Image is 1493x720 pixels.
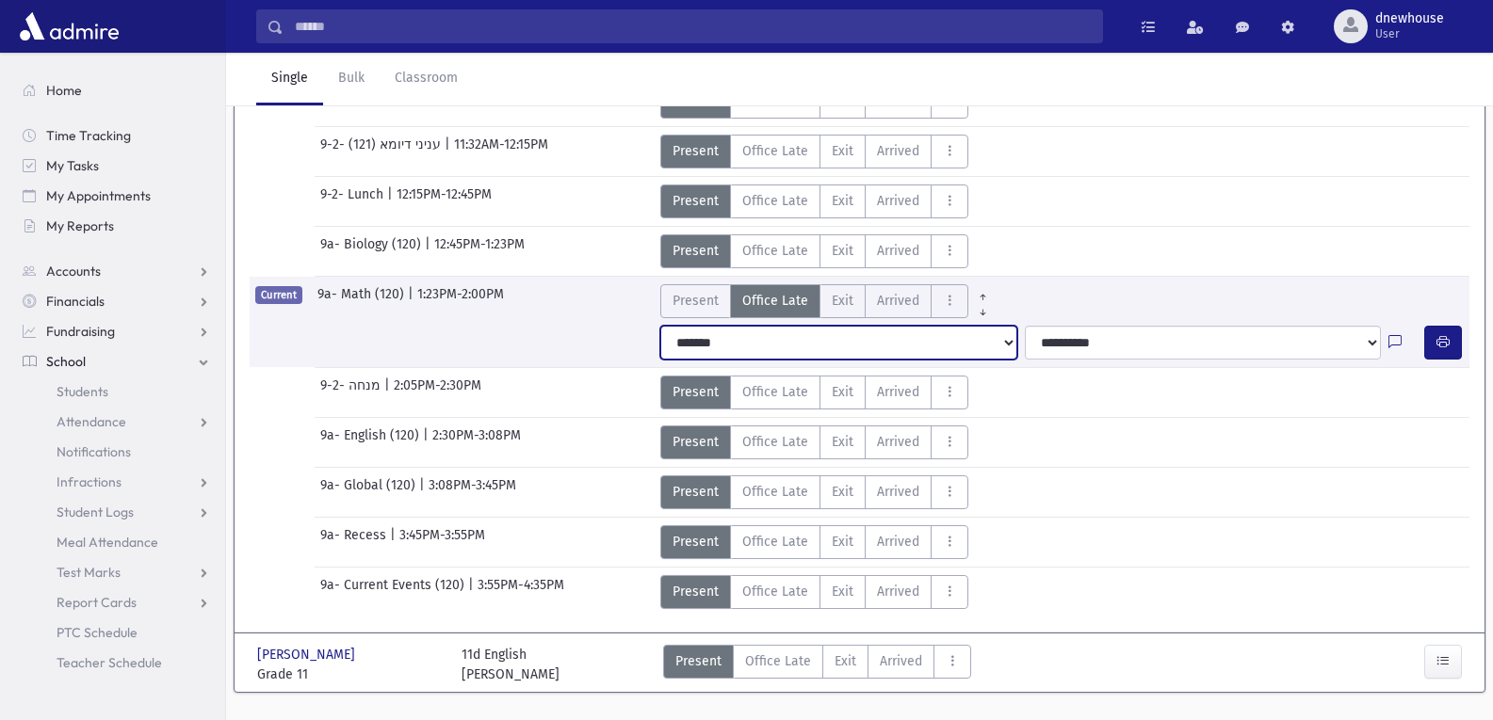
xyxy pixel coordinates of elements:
span: Arrived [877,432,919,452]
span: dnewhouse [1375,11,1444,26]
a: Meal Attendance [8,527,225,557]
span: Exit [835,651,856,671]
span: 9a- Global (120) [320,475,419,509]
div: AttTypes [660,184,968,218]
span: Arrived [877,291,919,311]
span: PTC Schedule [57,624,138,641]
div: AttTypes [660,425,968,459]
span: Infractions [57,473,122,490]
span: Exit [832,582,853,601]
span: Current [255,286,302,304]
span: 9a- Biology (120) [320,234,425,268]
a: Teacher Schedule [8,648,225,678]
span: 3:45PM-3:55PM [399,525,485,559]
span: Present [673,241,719,261]
span: Office Late [742,482,808,502]
span: Notifications [57,443,131,460]
div: AttTypes [660,135,968,168]
div: 11d English [PERSON_NAME] [462,645,560,684]
span: Arrived [877,482,919,502]
span: Office Late [745,651,811,671]
span: | [445,135,454,168]
span: | [390,525,399,559]
a: My Appointments [8,181,225,211]
span: Arrived [877,241,919,261]
span: Grade 11 [257,664,443,684]
span: Arrived [877,582,919,601]
span: | [419,475,429,509]
span: | [423,425,432,459]
div: AttTypes [660,525,968,559]
a: Time Tracking [8,120,225,151]
a: Single [256,53,323,105]
span: Office Late [742,291,808,311]
div: AttTypes [660,475,968,509]
span: 11:32AM-12:15PM [454,135,548,168]
a: All Later [968,299,998,314]
span: | [468,575,478,609]
span: Present [673,191,719,211]
div: AttTypes [660,575,968,609]
span: | [387,184,397,218]
span: Student Logs [57,504,134,520]
span: Office Late [742,382,808,402]
span: Meal Attendance [57,534,158,551]
span: 3:55PM-4:35PM [478,575,564,609]
span: 9a- Current Events (120) [320,575,468,609]
span: 2:30PM-3:08PM [432,425,521,459]
a: Students [8,376,225,407]
span: Test Marks [57,564,121,581]
span: Accounts [46,263,101,280]
a: Attendance [8,407,225,437]
span: Exit [832,141,853,161]
span: Arrived [877,382,919,402]
span: Office Late [742,141,808,161]
span: | [408,284,417,318]
span: Teacher Schedule [57,654,162,671]
a: Fundraising [8,316,225,346]
span: Arrived [877,191,919,211]
span: Home [46,82,82,99]
a: Bulk [323,53,380,105]
div: AttTypes [660,376,968,409]
span: Exit [832,191,853,211]
span: Financials [46,293,105,310]
span: 12:15PM-12:45PM [397,184,492,218]
span: 12:45PM-1:23PM [434,234,525,268]
span: User [1375,26,1444,41]
span: Exit [832,482,853,502]
span: Office Late [742,582,808,601]
span: My Appointments [46,187,151,204]
a: Infractions [8,467,225,497]
span: Office Late [742,191,808,211]
span: 9a- Math (120) [317,284,408,318]
span: Arrived [877,141,919,161]
span: Present [675,651,722,671]
a: Test Marks [8,557,225,587]
div: AttTypes [660,234,968,268]
span: Attendance [57,413,126,430]
span: 3:08PM-3:45PM [429,475,516,509]
div: AttTypes [660,284,998,318]
a: Classroom [380,53,473,105]
span: 2:05PM-2:30PM [394,376,481,409]
span: Office Late [742,432,808,452]
span: Present [673,532,719,552]
span: Exit [832,532,853,552]
a: School [8,346,225,376]
span: 9-2- עניני דיומא (121) [320,135,445,168]
a: Notifications [8,437,225,467]
span: Exit [832,432,853,452]
a: Student Logs [8,497,225,527]
span: Office Late [742,241,808,261]
span: Present [673,141,719,161]
span: Present [673,291,719,311]
span: Arrived [880,651,922,671]
span: Time Tracking [46,127,131,144]
span: Students [57,383,108,400]
span: | [425,234,434,268]
span: My Tasks [46,157,99,174]
a: Financials [8,286,225,316]
span: [PERSON_NAME] [257,645,359,664]
span: Present [673,382,719,402]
